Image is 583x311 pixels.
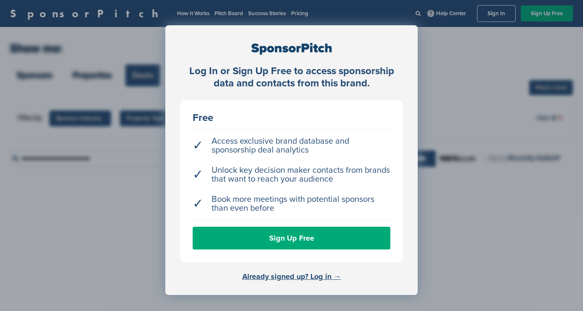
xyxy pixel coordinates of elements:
div: Free [193,113,390,123]
span: ✓ [193,170,203,179]
a: Sign Up Free [193,227,390,249]
span: ✓ [193,141,203,150]
a: Already signed up? Log in → [242,272,341,281]
li: Unlock key decision maker contacts from brands that want to reach your audience [193,162,390,188]
li: Access exclusive brand database and sponsorship deal analytics [193,133,390,159]
span: ✓ [193,199,203,208]
li: Book more meetings with potential sponsors than even before [193,191,390,217]
div: Log In or Sign Up Free to access sponsorship data and contacts from this brand. [180,65,403,90]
